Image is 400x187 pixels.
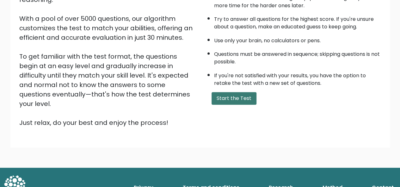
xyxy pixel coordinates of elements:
[212,92,256,105] button: Start the Test
[214,12,381,31] li: Try to answer all questions for the highest score. If you're unsure about a question, make an edu...
[214,69,381,87] li: If you're not satisfied with your results, you have the option to retake the test with a new set ...
[214,34,381,44] li: Use only your brain, no calculators or pens.
[214,47,381,66] li: Questions must be answered in sequence; skipping questions is not possible.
